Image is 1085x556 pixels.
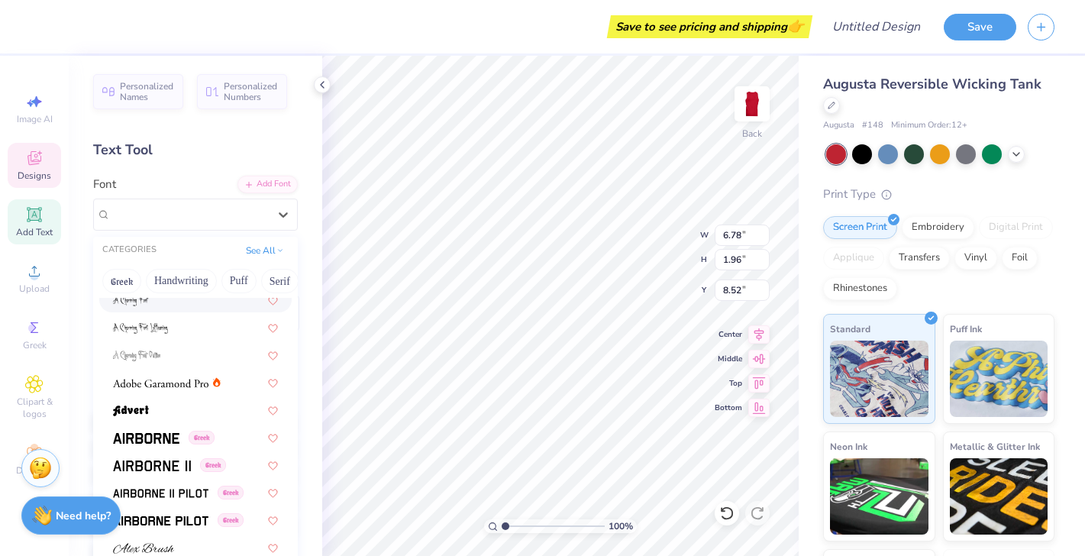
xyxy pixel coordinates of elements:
span: Add Text [16,226,53,238]
span: Greek [189,431,215,444]
label: Font [93,176,116,193]
div: Screen Print [823,216,897,239]
button: Serif [261,269,299,293]
span: Metallic & Glitter Ink [950,438,1040,454]
img: A Charming Font [113,296,149,306]
div: Foil [1002,247,1038,270]
span: Greek [218,513,244,527]
img: Alex Brush [113,543,174,554]
span: Greek [218,486,244,499]
span: Augusta Reversible Wicking Tank [823,75,1041,93]
img: Airborne [113,433,179,444]
span: Standard [830,321,870,337]
span: Bottom [715,402,742,413]
button: Handwriting [146,269,217,293]
span: 👉 [787,17,804,35]
strong: Need help? [56,509,111,523]
img: Airborne II Pilot [113,488,208,499]
img: Adobe Garamond Pro [113,378,208,389]
span: Center [715,329,742,340]
span: Greek [23,339,47,351]
button: Greek [102,269,141,293]
span: Designs [18,170,51,182]
div: Rhinestones [823,277,897,300]
span: Decorate [16,464,53,477]
span: Clipart & logos [8,396,61,420]
div: Applique [823,247,884,270]
span: Neon Ink [830,438,867,454]
div: Digital Print [979,216,1053,239]
img: Neon Ink [830,458,928,535]
span: Personalized Numbers [224,81,278,102]
div: Print Type [823,186,1054,203]
img: Puff Ink [950,341,1048,417]
div: Embroidery [902,216,974,239]
div: Text Tool [93,140,298,160]
span: 100 % [609,519,633,533]
span: Top [715,378,742,389]
span: Greek [200,458,226,472]
span: Image AI [17,113,53,125]
img: Metallic & Glitter Ink [950,458,1048,535]
div: Back [742,127,762,141]
div: CATEGORIES [102,244,157,257]
span: # 148 [862,119,883,132]
img: Standard [830,341,928,417]
div: Add Font [237,176,298,193]
span: Augusta [823,119,854,132]
button: See All [241,243,289,258]
span: Minimum Order: 12 + [891,119,967,132]
div: Save to see pricing and shipping [611,15,809,38]
img: Airborne Pilot [113,516,208,526]
img: Back [737,89,767,119]
div: Transfers [889,247,950,270]
span: Middle [715,354,742,364]
button: Puff [221,269,257,293]
img: A Charming Font Outline [113,351,160,361]
input: Untitled Design [820,11,932,42]
img: Advert [113,406,149,416]
button: Save [944,14,1016,40]
span: Puff Ink [950,321,982,337]
span: Upload [19,283,50,295]
span: Personalized Names [120,81,174,102]
img: A Charming Font Leftleaning [113,323,168,334]
div: Vinyl [954,247,997,270]
img: Airborne II [113,461,191,471]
